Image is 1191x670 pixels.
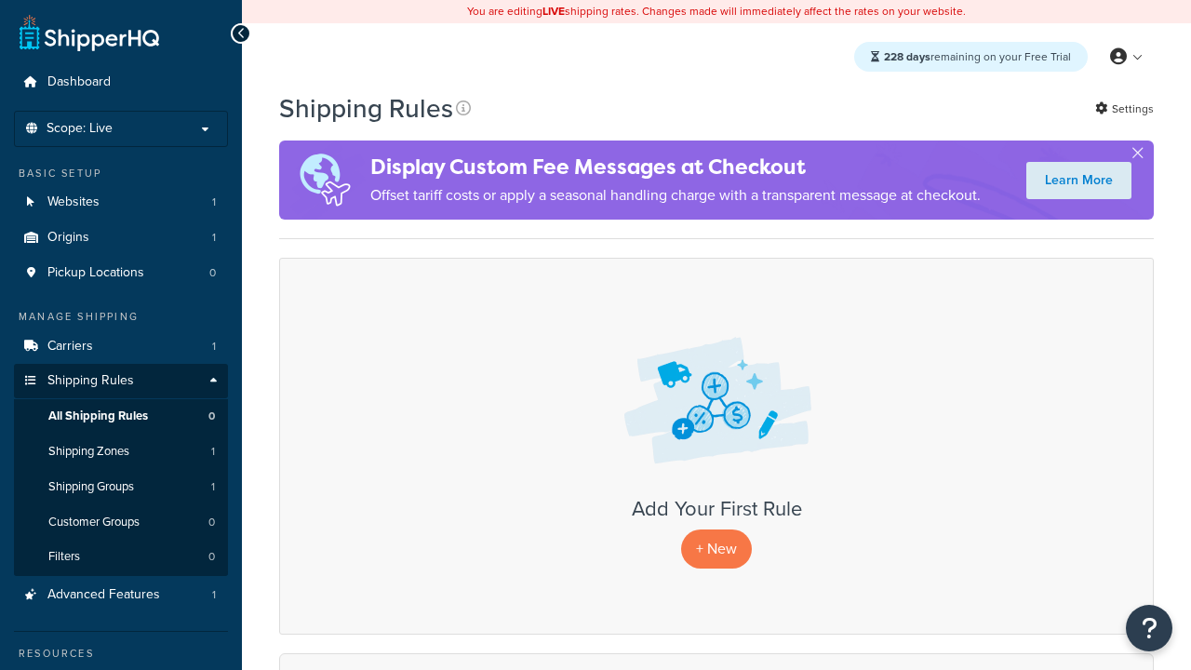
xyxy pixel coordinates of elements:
span: 1 [211,444,215,460]
div: Basic Setup [14,166,228,181]
span: Websites [47,194,100,210]
li: Websites [14,185,228,220]
li: Carriers [14,329,228,364]
strong: 228 days [884,48,930,65]
p: Offset tariff costs or apply a seasonal handling charge with a transparent message at checkout. [370,182,981,208]
a: Settings [1095,96,1154,122]
li: Customer Groups [14,505,228,540]
span: 1 [211,479,215,495]
a: ShipperHQ Home [20,14,159,51]
span: Shipping Rules [47,373,134,389]
h1: Shipping Rules [279,90,453,127]
a: Carriers 1 [14,329,228,364]
div: remaining on your Free Trial [854,42,1088,72]
span: Origins [47,230,89,246]
a: Shipping Zones 1 [14,435,228,469]
span: 0 [208,515,215,530]
a: Pickup Locations 0 [14,256,228,290]
span: Scope: Live [47,121,113,137]
li: Origins [14,221,228,255]
li: Shipping Zones [14,435,228,469]
a: Shipping Rules [14,364,228,398]
span: 1 [212,230,216,246]
div: Manage Shipping [14,309,228,325]
p: + New [681,529,752,568]
h4: Display Custom Fee Messages at Checkout [370,152,981,182]
span: 1 [212,194,216,210]
h3: Add Your First Rule [299,498,1134,520]
a: Learn More [1026,162,1131,199]
span: Customer Groups [48,515,140,530]
li: Advanced Features [14,578,228,612]
li: Shipping Rules [14,364,228,576]
a: Websites 1 [14,185,228,220]
span: 1 [212,587,216,603]
a: Origins 1 [14,221,228,255]
span: Advanced Features [47,587,160,603]
span: 1 [212,339,216,355]
b: LIVE [542,3,565,20]
span: 0 [208,549,215,565]
a: Shipping Groups 1 [14,470,228,504]
li: Filters [14,540,228,574]
li: Pickup Locations [14,256,228,290]
a: Customer Groups 0 [14,505,228,540]
span: Filters [48,549,80,565]
span: All Shipping Rules [48,409,148,424]
span: Shipping Groups [48,479,134,495]
span: Dashboard [47,74,111,90]
div: Resources [14,646,228,662]
span: Carriers [47,339,93,355]
span: 0 [209,265,216,281]
a: Dashboard [14,65,228,100]
li: Shipping Groups [14,470,228,504]
li: All Shipping Rules [14,399,228,434]
span: Shipping Zones [48,444,129,460]
a: All Shipping Rules 0 [14,399,228,434]
a: Advanced Features 1 [14,578,228,612]
a: Filters 0 [14,540,228,574]
button: Open Resource Center [1126,605,1172,651]
span: 0 [208,409,215,424]
img: duties-banner-06bc72dcb5fe05cb3f9472aba00be2ae8eb53ab6f0d8bb03d382ba314ac3c341.png [279,141,370,220]
span: Pickup Locations [47,265,144,281]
